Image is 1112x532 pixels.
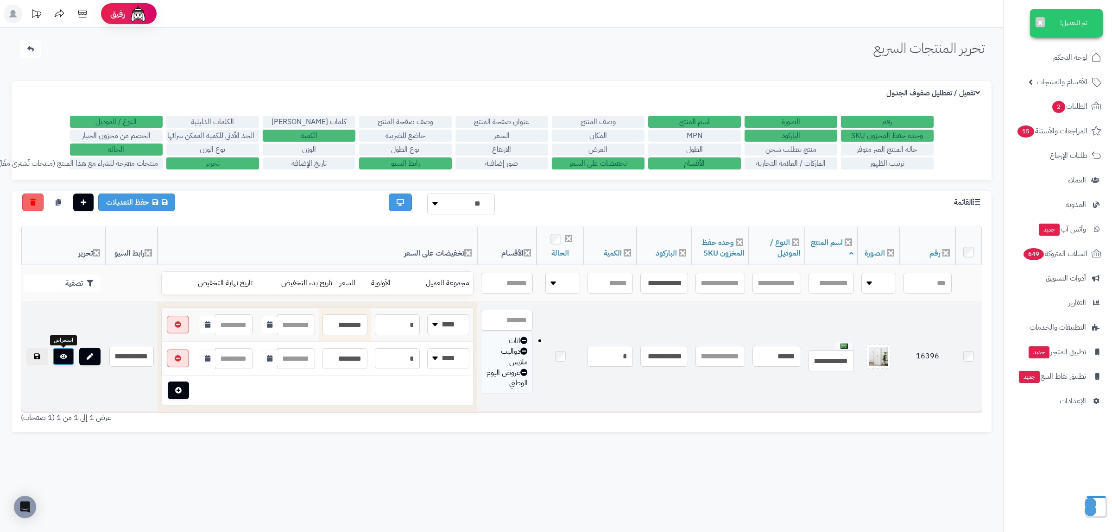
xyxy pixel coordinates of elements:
[1036,75,1087,88] span: الأقسام والمنتجات
[900,302,955,412] td: 16396
[70,130,163,142] label: الخصم من مخزون الخيار
[486,368,528,389] div: عروض اليوم الوطني
[1009,95,1106,118] a: الطلبات2
[745,130,837,142] label: الباركود
[158,227,477,265] th: تخفيضات على السعر
[455,116,548,128] label: عنوان صفحة المنتج
[552,144,644,156] label: العرض
[70,157,163,169] label: منتجات مقترحة للشراء مع هذا المنتج (منتجات تُشترى معًا)
[745,116,837,128] label: الصورة
[552,130,644,142] label: المكان
[1030,9,1103,37] div: تم التعديل!
[1050,149,1087,162] span: طلبات الإرجاع
[14,413,502,423] div: عرض 1 إلى 1 من 1 (1 صفحات)
[129,5,147,23] img: ai-face.png
[359,144,452,156] label: نوع الطول
[404,272,473,294] td: مجموعة العميل
[1009,169,1106,191] a: العملاء
[770,237,801,259] a: النوع / الموديل
[648,157,741,169] label: الأقسام
[1009,46,1106,69] a: لوحة التحكم
[1023,248,1045,261] span: 649
[1029,346,1049,358] span: جديد
[166,144,259,156] label: نوع الوزن
[14,496,36,518] div: Open Intercom Messenger
[841,157,934,169] label: ترتيب الظهور
[552,157,644,169] label: تخفيضات على السعر
[1039,224,1060,236] span: جديد
[367,272,404,294] td: الأولوية
[486,346,528,368] div: دواليب ملابس
[98,194,175,211] a: حفظ التعديلات
[359,157,452,169] label: رابط السيو
[648,144,741,156] label: الطول
[1009,243,1106,265] a: السلات المتروكة649
[1009,341,1106,363] a: تطبيق المتجرجديد
[1068,296,1086,309] span: التقارير
[1053,51,1087,64] span: لوحة التحكم
[25,5,48,25] a: تحديثات المنصة
[455,144,548,156] label: الارتفاع
[1017,125,1087,138] span: المراجعات والأسئلة
[263,130,355,142] label: الكمية
[263,157,355,169] label: تاريخ الإضافة
[745,144,837,156] label: منتج يتطلب شحن
[604,248,622,259] a: الكمية
[1009,218,1106,240] a: وآتس آبجديد
[106,227,158,265] th: رابط السيو
[552,116,644,128] label: وصف المنتج
[1068,174,1086,187] span: العملاء
[1009,292,1106,314] a: التقارير
[811,237,853,259] a: اسم المنتج
[702,237,745,259] a: وحده حفظ المخزون SKU
[359,116,452,128] label: وصف صفحة المنتج
[256,272,335,294] td: تاريخ بدء التخفيض
[1017,125,1035,138] span: 15
[1009,365,1106,388] a: تطبيق نقاط البيعجديد
[1009,144,1106,167] a: طلبات الإرجاع
[840,344,848,349] img: العربية
[24,275,101,292] button: تصفية
[1018,370,1086,383] span: تطبيق نقاط البيع
[263,144,355,156] label: الوزن
[50,335,77,345] div: استعراض
[1036,17,1045,27] button: ×
[1009,267,1106,289] a: أدوات التسويق
[486,336,528,346] div: اثاث
[1051,100,1087,113] span: الطلبات
[1009,194,1106,216] a: المدونة
[873,40,985,56] h1: تحرير المنتجات السريع
[1060,394,1086,407] span: الإعدادات
[841,144,934,156] label: حالة المنتج الغير متوفر
[745,157,837,169] label: الماركات / العلامة التجارية
[1028,345,1086,358] span: تطبيق المتجر
[1019,371,1040,383] span: جديد
[656,248,677,259] a: الباركود
[172,272,256,294] td: تاريخ نهاية التخفيض
[648,130,741,142] label: MPN
[648,116,741,128] label: اسم المنتج
[70,144,163,156] label: الحالة
[336,272,367,294] td: السعر
[166,157,259,169] label: تحرير
[70,116,163,128] label: النوع / الموديل
[886,89,982,98] h3: تفعيل / تعطليل صفوف الجدول
[954,198,982,207] h3: القائمة
[929,248,941,259] a: رقم
[1023,247,1087,260] span: السلات المتروكة
[841,130,934,142] label: وحده حفظ المخزون SKU
[477,227,537,265] th: الأقسام
[551,248,569,259] a: الحالة
[1030,321,1086,334] span: التطبيقات والخدمات
[1009,316,1106,338] a: التطبيقات والخدمات
[1066,198,1086,211] span: المدونة
[110,8,125,19] span: رفيق
[263,116,355,128] label: كلمات [PERSON_NAME]
[1038,223,1086,236] span: وآتس آب
[21,227,106,265] th: تحرير
[455,130,548,142] label: السعر
[1009,390,1106,412] a: الإعدادات
[455,157,548,169] label: صور إضافية
[841,116,934,128] label: رقم
[1046,272,1086,285] span: أدوات التسويق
